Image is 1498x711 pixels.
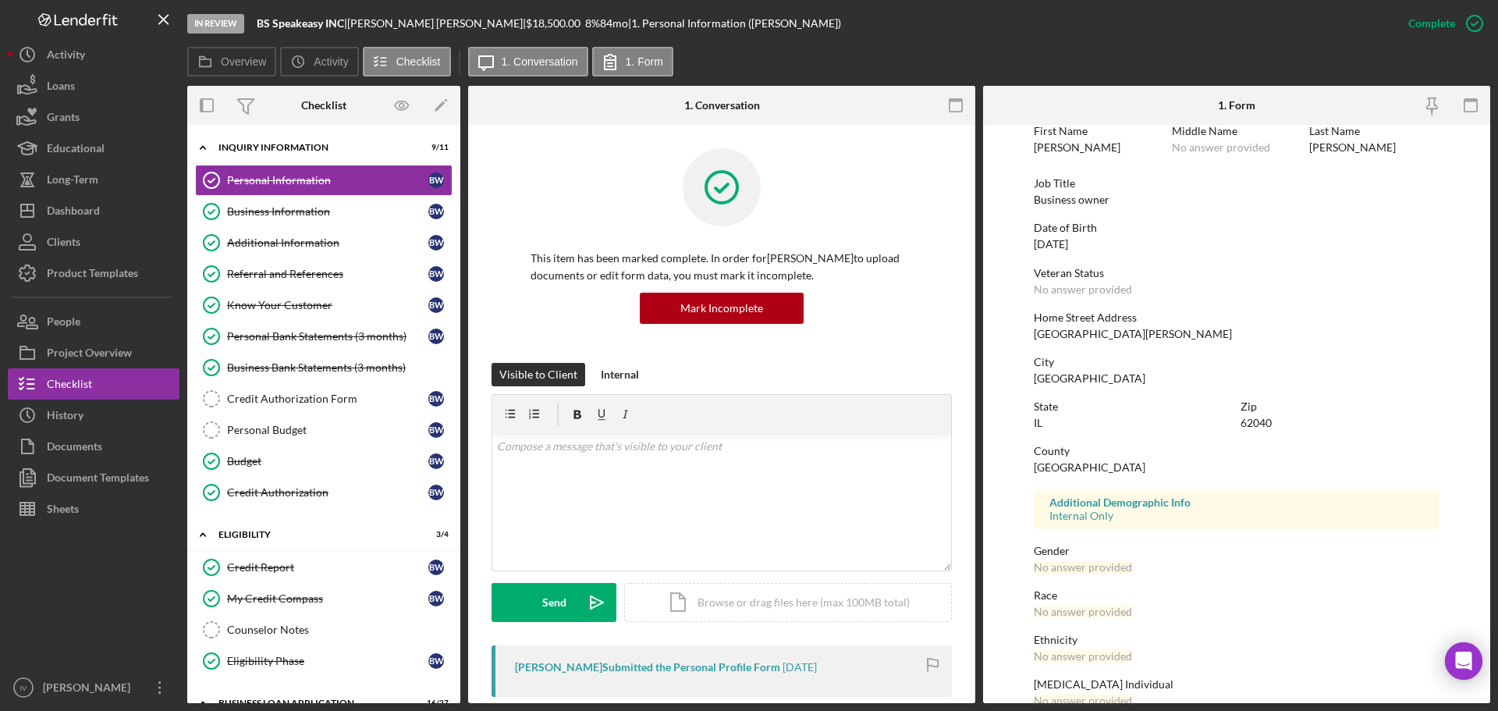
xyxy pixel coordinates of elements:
div: | [257,17,347,30]
button: Loans [8,70,179,101]
div: Send [542,583,566,622]
div: Checklist [47,368,92,403]
div: IL [1034,417,1042,429]
a: BudgetBW [195,446,453,477]
a: Clients [8,226,179,258]
div: B W [428,235,444,251]
div: B W [428,560,444,575]
button: Educational [8,133,179,164]
button: Send [492,583,616,622]
div: Educational [47,133,105,168]
p: This item has been marked complete. In order for [PERSON_NAME] to upload documents or edit form d... [531,250,913,285]
div: [PERSON_NAME] Submitted the Personal Profile Form [515,661,780,674]
b: BS Speakeasy INC [257,16,344,30]
a: Sheets [8,493,179,524]
div: 1. Form [1218,99,1255,112]
div: Zip [1241,400,1439,413]
a: Personal InformationBW [195,165,453,196]
div: B W [428,204,444,219]
button: Mark Incomplete [640,293,804,324]
a: Business InformationBW [195,196,453,227]
div: Grants [47,101,80,137]
button: History [8,400,179,431]
div: No answer provided [1034,650,1132,663]
div: First Name [1034,125,1164,137]
div: Credit Authorization [227,486,428,499]
label: Checklist [396,55,441,68]
div: $18,500.00 [526,17,585,30]
button: People [8,306,179,337]
div: Business owner [1034,194,1109,206]
a: Documents [8,431,179,462]
a: Credit Authorization FormBW [195,383,453,414]
div: Business Information [227,205,428,218]
div: Personal Bank Statements (3 months) [227,330,428,343]
div: B W [428,422,444,438]
div: B W [428,172,444,188]
button: Dashboard [8,195,179,226]
div: [GEOGRAPHIC_DATA] [1034,372,1145,385]
div: | 1. Personal Information ([PERSON_NAME]) [628,17,841,30]
div: ELIGIBILITY [218,530,410,539]
div: Internal [601,363,639,386]
a: Referral and ReferencesBW [195,258,453,290]
button: Activity [280,47,358,76]
button: Complete [1393,8,1490,39]
div: INQUIRY INFORMATION [218,143,410,152]
button: IV[PERSON_NAME] [8,672,179,703]
a: Grants [8,101,179,133]
a: Personal BudgetBW [195,414,453,446]
button: Checklist [363,47,451,76]
div: [DATE] [1034,238,1068,251]
a: Business Bank Statements (3 months) [195,352,453,383]
a: Credit ReportBW [195,552,453,583]
a: Additional InformationBW [195,227,453,258]
a: Personal Bank Statements (3 months)BW [195,321,453,352]
div: 84 mo [600,17,628,30]
div: Middle Name [1172,125,1302,137]
div: In Review [187,14,244,34]
div: [PERSON_NAME] [39,672,140,707]
label: 1. Form [626,55,663,68]
div: Long-Term [47,164,98,199]
div: [PERSON_NAME] [PERSON_NAME] | [347,17,526,30]
div: Product Templates [47,258,138,293]
button: Long-Term [8,164,179,195]
a: Product Templates [8,258,179,289]
div: 16 / 27 [421,699,449,708]
div: Business Bank Statements (3 months) [227,361,452,374]
div: Complete [1408,8,1455,39]
button: Activity [8,39,179,70]
div: B W [428,297,444,313]
div: B W [428,266,444,282]
button: 1. Form [592,47,673,76]
div: Additional Information [227,236,428,249]
div: County [1034,445,1439,457]
div: Race [1034,589,1439,602]
div: No answer provided [1172,141,1270,154]
div: [PERSON_NAME] [1034,141,1120,154]
div: Documents [47,431,102,466]
div: Job Title [1034,177,1439,190]
div: Activity [47,39,85,74]
div: [GEOGRAPHIC_DATA] [1034,461,1145,474]
text: IV [20,684,27,692]
div: BUSINESS LOAN APPLICATION [218,699,410,708]
a: Eligibility PhaseBW [195,645,453,677]
div: 3 / 4 [421,530,449,539]
div: B W [428,653,444,669]
div: Loans [47,70,75,105]
div: Visible to Client [499,363,577,386]
button: Visible to Client [492,363,585,386]
div: Additional Demographic Info [1049,496,1424,509]
div: Document Templates [47,462,149,497]
div: 62040 [1241,417,1272,429]
div: 9 / 11 [421,143,449,152]
div: Open Intercom Messenger [1445,642,1482,680]
div: [PERSON_NAME] [1309,141,1396,154]
label: Activity [314,55,348,68]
